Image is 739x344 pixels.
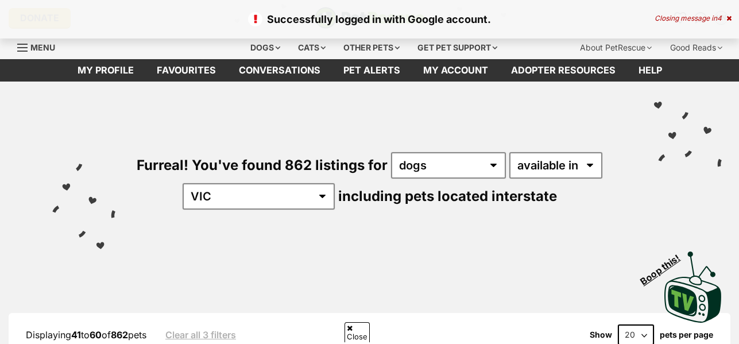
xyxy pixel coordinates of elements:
[664,241,722,325] a: Boop this!
[345,322,370,342] span: Close
[332,59,412,82] a: Pet alerts
[338,188,557,204] span: including pets located interstate
[242,36,288,59] div: Dogs
[137,157,388,173] span: Furreal! You've found 862 listings for
[500,59,627,82] a: Adopter resources
[664,252,722,323] img: PetRescue TV logo
[165,330,236,340] a: Clear all 3 filters
[111,329,128,341] strong: 862
[335,36,408,59] div: Other pets
[71,329,81,341] strong: 41
[290,36,334,59] div: Cats
[90,329,102,341] strong: 60
[662,36,730,59] div: Good Reads
[717,14,722,22] span: 4
[30,42,55,52] span: Menu
[227,59,332,82] a: conversations
[627,59,674,82] a: Help
[639,245,691,287] span: Boop this!
[145,59,227,82] a: Favourites
[409,36,505,59] div: Get pet support
[11,11,728,27] p: Successfully logged in with Google account.
[17,36,63,57] a: Menu
[660,330,713,339] label: pets per page
[412,59,500,82] a: My account
[572,36,660,59] div: About PetRescue
[590,330,612,339] span: Show
[655,14,732,22] div: Closing message in
[26,329,146,341] span: Displaying to of pets
[66,59,145,82] a: My profile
